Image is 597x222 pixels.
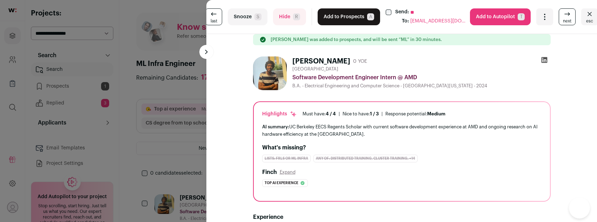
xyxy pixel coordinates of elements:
div: Must have: [303,111,336,117]
ul: | | [303,111,445,117]
h2: Experience [253,213,551,221]
label: Send: [395,8,409,16]
div: Nice to have: [343,111,379,117]
div: Lists: FRLs or ML infra [262,155,311,162]
h2: Finch [262,168,277,176]
a: last [205,8,222,25]
div: B.A. - Electrical Engineering and Computer Science - [GEOGRAPHIC_DATA][US_STATE] - 2024 [292,83,551,89]
span: Medium [427,112,445,116]
span: [GEOGRAPHIC_DATA] [292,66,338,72]
button: Expand [280,169,296,175]
span: esc [586,18,593,24]
span: AI summary: [262,125,289,129]
h1: [PERSON_NAME] [292,56,350,66]
button: SnoozeS [228,8,267,25]
span: T [518,13,525,20]
button: Open dropdown [536,8,553,25]
iframe: Help Scout Beacon - Open [569,197,590,218]
span: R [293,13,300,20]
a: next [559,8,576,25]
span: next [563,18,571,24]
p: [PERSON_NAME] was added to prospects, and will be sent “ML” in 30 minutes. [271,37,442,42]
span: 1 / 3 [370,112,379,116]
span: [EMAIL_ADDRESS][DOMAIN_NAME] [410,18,466,25]
div: UC Berkeley EECS Regents Scholar with current software development experience at AMD and ongoing ... [262,123,542,138]
div: Response potential: [385,111,445,117]
span: last [211,18,217,24]
span: S [254,13,261,20]
button: Add to ProspectsA [318,8,380,25]
span: Top ai experience [265,180,298,187]
div: To: [402,18,409,25]
button: HideR [273,8,306,25]
div: Highlights [262,110,297,117]
div: 0 YOE [353,58,367,65]
span: A [367,13,374,20]
button: Add to AutopilotT [470,8,531,25]
div: Any of: Distributed training, Cluster training, +14 [313,155,418,162]
img: 139779f4ab7a38bc54ba04b772aa9625b195d048bc974146828953b8c1b026e2 [253,56,287,90]
span: 4 / 4 [326,112,336,116]
div: Software Development Engineer Intern @ AMD [292,73,551,82]
h2: What's missing? [262,143,542,152]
